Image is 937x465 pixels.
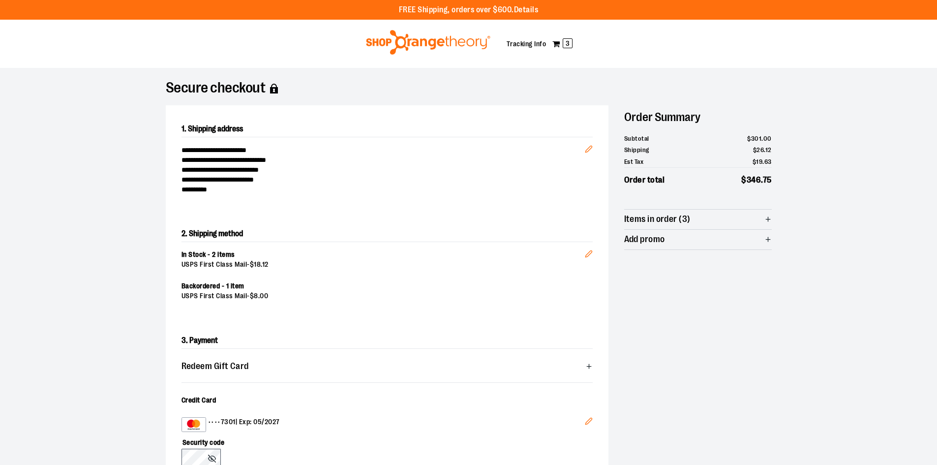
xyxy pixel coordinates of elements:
[753,158,756,165] span: $
[250,260,254,268] span: $
[181,333,593,349] h2: 3. Payment
[764,146,765,154] span: .
[761,135,763,142] span: .
[181,250,585,260] div: In Stock - 2 items
[624,235,665,244] span: Add promo
[514,5,539,14] a: Details
[254,260,261,268] span: 18
[181,291,585,301] div: USPS First Class Mail -
[184,419,204,431] img: MasterCard example showing the 16-digit card number on the front of the card
[577,409,601,436] button: Edit
[262,260,269,268] span: 12
[254,292,258,300] span: 8
[747,175,761,185] span: 346
[753,146,757,154] span: $
[507,40,546,48] a: Tracking Info
[624,174,665,186] span: Order total
[764,158,772,165] span: 63
[261,260,262,268] span: .
[181,121,593,137] h2: 1. Shipping address
[747,135,751,142] span: $
[756,158,762,165] span: 19
[181,432,583,449] label: Security code
[624,230,772,249] button: Add promo
[258,292,260,300] span: .
[364,30,492,55] img: Shop Orangetheory
[166,84,772,93] h1: Secure checkout
[762,158,764,165] span: .
[577,234,601,269] button: Edit
[563,38,573,48] span: 3
[761,175,763,185] span: .
[756,146,764,154] span: 26
[181,357,593,376] button: Redeem Gift Card
[399,4,539,16] p: FREE Shipping, orders over $600.
[260,292,268,300] span: 00
[181,226,593,242] h2: 2. Shipping method
[751,135,762,142] span: 301
[624,210,772,229] button: Items in order (3)
[624,157,644,167] span: Est Tax
[181,260,585,270] div: USPS First Class Mail -
[181,281,585,291] div: Backordered - 1 item
[765,146,772,154] span: 12
[624,105,772,129] h2: Order Summary
[181,417,585,432] div: •••• 7301 | Exp: 05/2027
[624,145,649,155] span: Shipping
[624,215,691,224] span: Items in order (3)
[577,129,601,164] button: Edit
[250,292,254,300] span: $
[763,135,772,142] span: 00
[741,175,747,185] span: $
[181,396,216,404] span: Credit Card
[181,362,249,371] span: Redeem Gift Card
[624,134,649,144] span: Subtotal
[763,175,772,185] span: 75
